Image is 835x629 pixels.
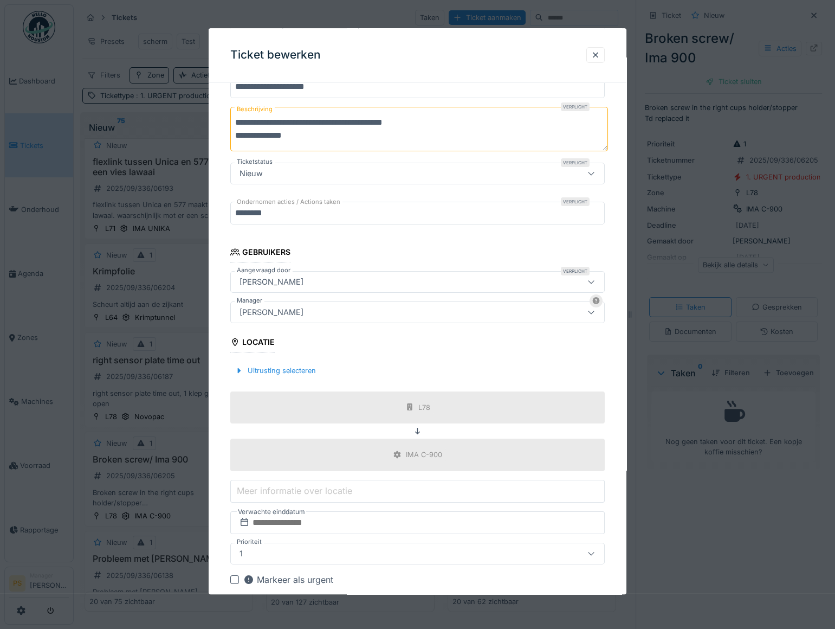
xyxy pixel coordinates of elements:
[561,267,590,275] div: Verplicht
[418,402,430,413] div: L78
[235,537,264,547] label: Prioriteit
[561,158,590,167] div: Verplicht
[235,306,308,318] div: [PERSON_NAME]
[230,364,320,378] div: Uitrusting selecteren
[235,296,264,305] label: Manager
[235,168,267,179] div: Nieuw
[235,102,275,116] label: Beschrijving
[235,157,275,166] label: Ticketstatus
[230,48,321,62] h3: Ticket bewerken
[561,102,590,111] div: Verplicht
[235,197,342,207] label: Ondernomen acties / Actions taken
[406,450,442,460] div: IMA C-900
[235,484,354,497] label: Meer informatie over locatie
[230,244,290,262] div: Gebruikers
[561,197,590,206] div: Verplicht
[235,548,247,560] div: 1
[235,276,308,288] div: [PERSON_NAME]
[237,506,306,518] label: Verwachte einddatum
[230,334,275,352] div: Locatie
[243,573,333,586] div: Markeer als urgent
[235,266,293,275] label: Aangevraagd door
